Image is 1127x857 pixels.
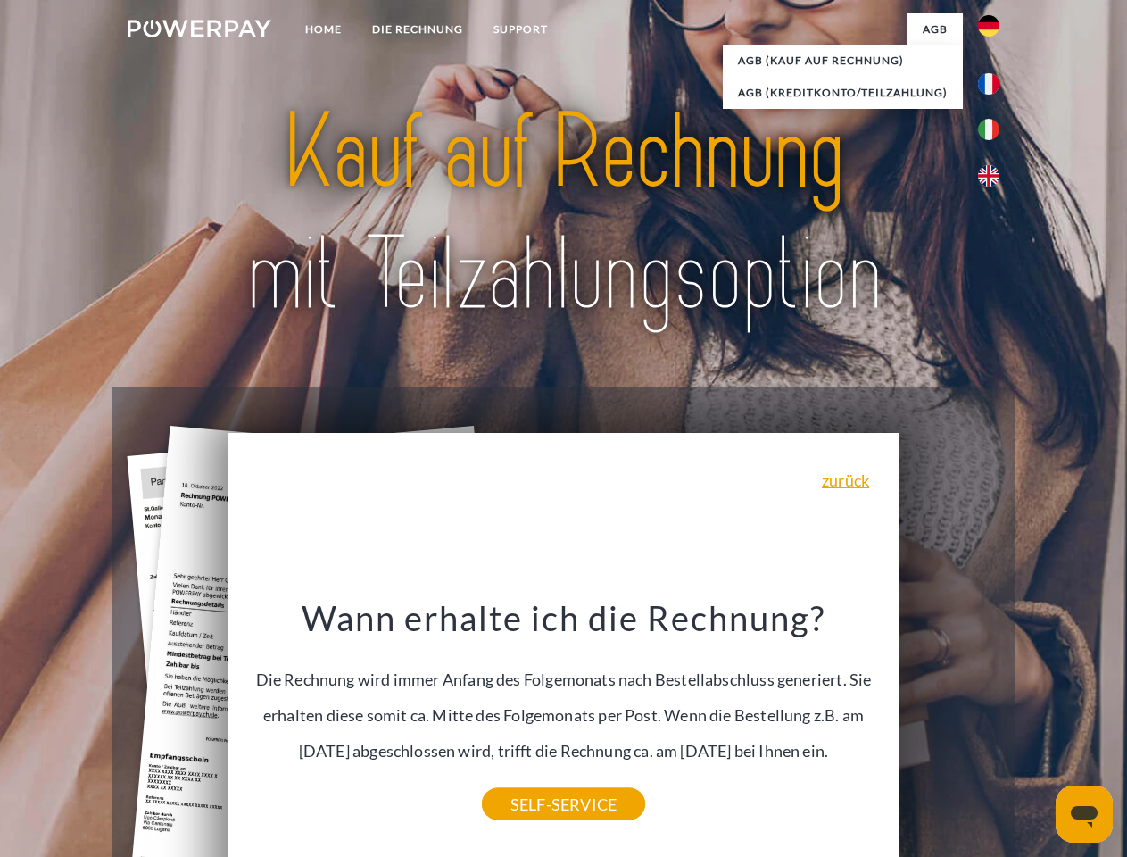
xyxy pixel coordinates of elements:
[290,13,357,46] a: Home
[1056,786,1113,843] iframe: Schaltfläche zum Öffnen des Messaging-Fensters
[357,13,478,46] a: DIE RECHNUNG
[907,13,963,46] a: agb
[723,45,963,77] a: AGB (Kauf auf Rechnung)
[482,788,645,820] a: SELF-SERVICE
[978,73,999,95] img: fr
[478,13,563,46] a: SUPPORT
[723,77,963,109] a: AGB (Kreditkonto/Teilzahlung)
[978,165,999,187] img: en
[978,15,999,37] img: de
[170,86,957,342] img: title-powerpay_de.svg
[978,119,999,140] img: it
[238,596,890,804] div: Die Rechnung wird immer Anfang des Folgemonats nach Bestellabschluss generiert. Sie erhalten dies...
[822,472,869,488] a: zurück
[238,596,890,639] h3: Wann erhalte ich die Rechnung?
[128,20,271,37] img: logo-powerpay-white.svg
